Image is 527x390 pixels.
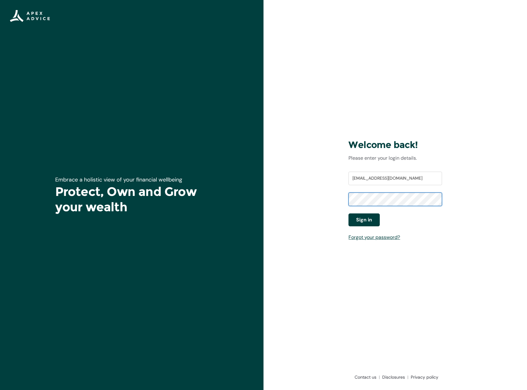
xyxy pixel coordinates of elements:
img: Apex Advice Group [10,10,50,22]
button: Sign in [348,213,380,226]
input: Username [348,172,442,185]
h3: Welcome back! [348,139,442,151]
span: Embrace a holistic view of your financial wellbeing [55,176,182,183]
p: Please enter your login details. [348,154,442,162]
a: Forgot your password? [348,234,400,240]
a: Disclosures [380,374,408,380]
h1: Protect, Own and Grow your wealth [55,184,209,215]
span: Sign in [356,216,372,224]
a: Privacy policy [408,374,438,380]
a: Contact us [352,374,380,380]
